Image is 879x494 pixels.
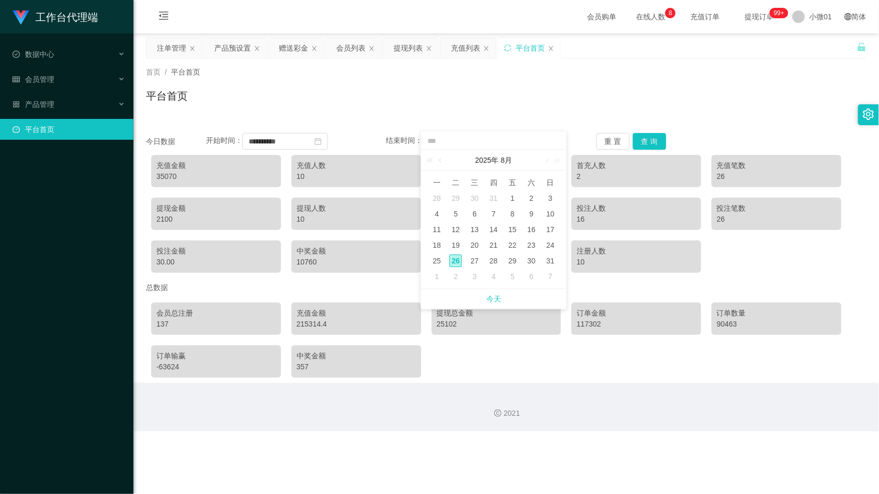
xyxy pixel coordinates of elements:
div: 21 [487,239,500,251]
div: -63624 [156,362,276,372]
div: 25102 [437,319,556,330]
i: 图标： 关闭 [189,45,196,52]
div: 4 [431,208,443,220]
div: 27 [469,255,481,267]
a: 上一年 (Control键加左方向键) [425,150,438,171]
font: 在线人数 [636,13,665,21]
td: 2025年8月31日 [541,253,560,269]
div: 31 [487,192,500,204]
td: 2025年8月4日 [428,206,446,222]
a: 下一年 (Control键加右方向键) [549,150,563,171]
div: 28 [487,255,500,267]
i: 图标： AppStore-O [13,101,20,108]
i: 图标： 关闭 [311,45,318,52]
div: 357 [297,362,416,372]
div: 首充人数 [577,160,696,171]
i: 图标： 关闭 [483,45,490,52]
span: / [165,68,167,76]
h1: 平台首页 [146,88,188,104]
td: 2025年9月1日 [428,269,446,284]
div: 注册人数 [577,246,696,257]
div: 9 [526,208,538,220]
div: 提现列表 [394,38,423,58]
div: 10760 [297,257,416,268]
span: 一 [428,178,446,187]
div: 28 [431,192,443,204]
td: 2025年8月3日 [541,190,560,206]
div: 平台首页 [516,38,545,58]
a: 图标： 仪表板平台首页 [13,119,125,140]
i: 图标： check-circle-o [13,51,20,58]
sup: 972 [770,8,788,18]
div: 17 [544,223,557,236]
i: 图标： 解锁 [857,42,866,52]
td: 2025年8月25日 [428,253,446,269]
div: 13 [469,223,481,236]
div: 2 [449,270,462,283]
font: 简体 [852,13,866,21]
div: 提现总金额 [437,308,556,319]
td: 2025年8月23日 [522,237,541,253]
td: 2025年8月18日 [428,237,446,253]
div: 90463 [717,319,836,330]
div: 1 [431,270,443,283]
div: 投注金额 [156,246,276,257]
h1: 工作台代理端 [35,1,98,34]
div: 3 [544,192,557,204]
span: 首页 [146,68,161,76]
div: 中奖金额 [297,246,416,257]
div: 4 [487,270,500,283]
div: 订单输赢 [156,351,276,362]
td: 2025年8月14日 [484,222,503,237]
font: 提现订单 [744,13,774,21]
div: 29 [506,255,519,267]
td: 2025年8月30日 [522,253,541,269]
i: 图标： menu-fold [146,1,181,34]
div: 提现金额 [156,203,276,214]
div: 15 [506,223,519,236]
i: 图标： table [13,76,20,83]
div: 充值笔数 [717,160,836,171]
span: 二 [446,178,465,187]
div: 26 [717,214,836,225]
div: 今日数据 [146,136,206,147]
div: 6 [469,208,481,220]
td: 2025年8月2日 [522,190,541,206]
td: 2025年7月30日 [466,190,484,206]
td: 2025年8月12日 [446,222,465,237]
span: 三 [466,178,484,187]
div: 18 [431,239,443,251]
th: 周一 [428,175,446,190]
i: 图标： 日历 [314,138,322,145]
div: 10 [544,208,557,220]
div: 12 [449,223,462,236]
td: 2025年7月31日 [484,190,503,206]
td: 2025年8月28日 [484,253,503,269]
div: 22 [506,239,519,251]
div: 24 [544,239,557,251]
td: 2025年8月8日 [503,206,522,222]
div: 3 [469,270,481,283]
div: 29 [449,192,462,204]
font: 数据中心 [25,50,54,58]
font: 会员管理 [25,75,54,83]
div: 30 [526,255,538,267]
div: 会员总注册 [156,308,276,319]
td: 2025年8月26日 [446,253,465,269]
td: 2025年8月15日 [503,222,522,237]
div: 5 [506,270,519,283]
div: 会员列表 [336,38,365,58]
div: 5 [449,208,462,220]
img: logo.9652507e.png [13,10,29,25]
i: 图标： 版权所有 [494,409,502,417]
div: 产品预设置 [214,38,251,58]
td: 2025年9月3日 [466,269,484,284]
td: 2025年8月10日 [541,206,560,222]
th: 周二 [446,175,465,190]
button: 重 置 [596,133,630,150]
td: 2025年8月9日 [522,206,541,222]
span: 六 [522,178,541,187]
td: 2025年8月19日 [446,237,465,253]
a: 上个月 (翻页上键) [436,150,446,171]
font: 产品管理 [25,100,54,109]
